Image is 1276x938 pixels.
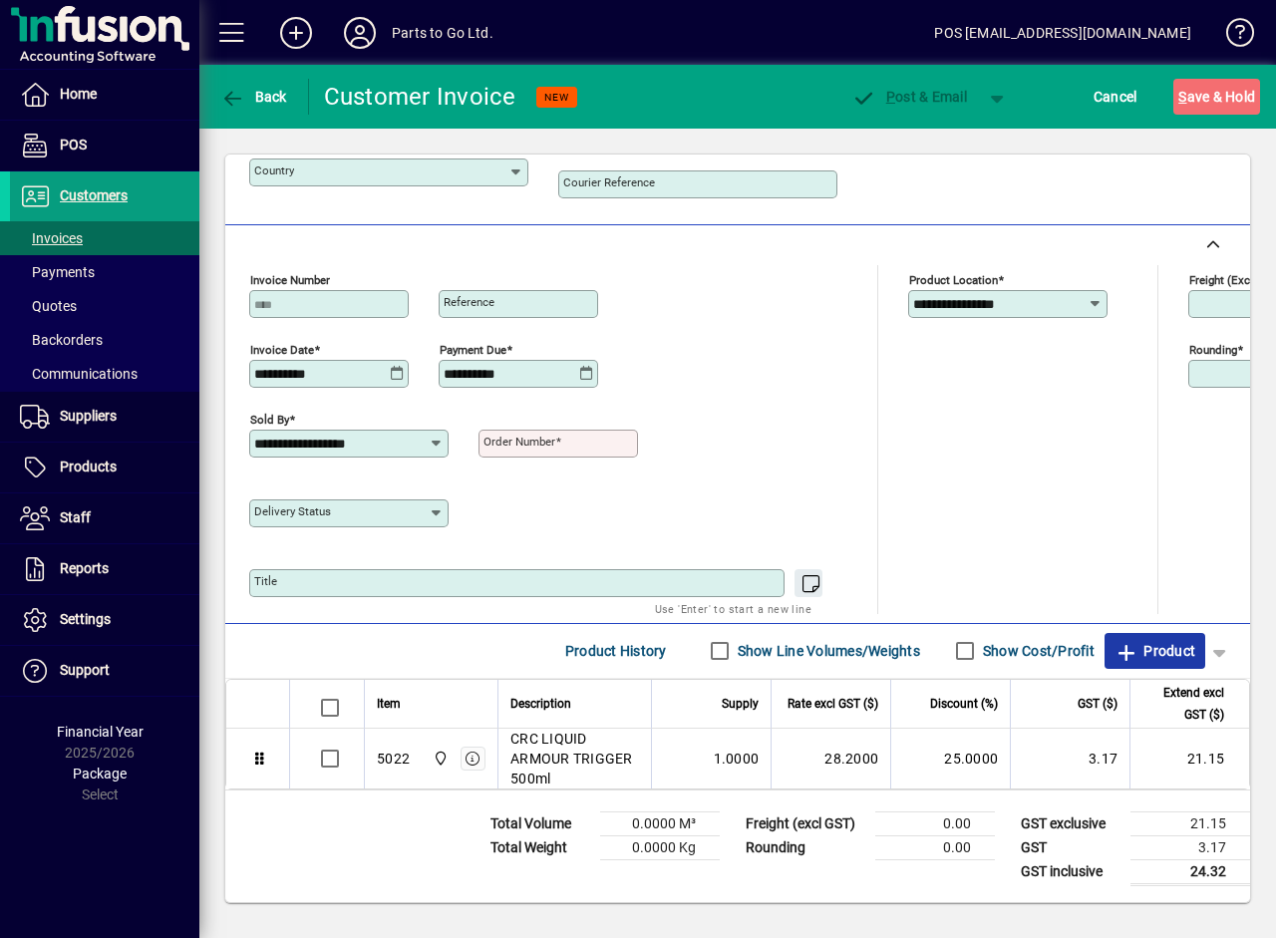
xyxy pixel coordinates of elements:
mat-hint: Use 'Enter' to start a new line [655,597,811,620]
div: POS [EMAIL_ADDRESS][DOMAIN_NAME] [934,17,1191,49]
button: Cancel [1089,79,1142,115]
mat-label: Rounding [1189,342,1237,356]
span: Communications [20,366,138,382]
mat-label: Reference [444,295,494,309]
span: Support [60,662,110,678]
span: Package [73,766,127,782]
td: Total Volume [480,811,600,835]
span: Item [377,693,401,715]
span: NEW [544,91,569,104]
mat-label: Sold by [250,412,289,426]
td: 3.17 [1130,835,1250,859]
span: Quotes [20,298,77,314]
span: Invoices [20,230,83,246]
button: Post & Email [841,79,977,115]
td: 0.00 [875,811,995,835]
td: GST inclusive [1011,859,1130,884]
a: Backorders [10,323,199,357]
span: Rate excl GST ($) [788,693,878,715]
span: Back [220,89,287,105]
span: 1.0000 [714,749,760,769]
a: POS [10,121,199,170]
span: POS [60,137,87,153]
span: ave & Hold [1178,81,1255,113]
button: Profile [328,15,392,51]
span: Reports [60,560,109,576]
mat-label: Payment due [440,342,506,356]
mat-label: Delivery status [254,504,331,518]
app-page-header-button: Back [199,79,309,115]
span: P [886,89,895,105]
div: Customer Invoice [324,81,516,113]
mat-label: Country [254,163,294,177]
td: 24.32 [1130,859,1250,884]
span: ost & Email [851,89,967,105]
mat-label: Title [254,574,277,588]
span: Settings [60,611,111,627]
a: Communications [10,357,199,391]
mat-label: Invoice number [250,272,330,286]
td: 0.0000 Kg [600,835,720,859]
a: Reports [10,544,199,594]
a: Home [10,70,199,120]
div: 28.2000 [784,749,878,769]
span: CRC LIQUID ARMOUR TRIGGER 500ml [510,729,639,788]
mat-label: Invoice date [250,342,314,356]
span: Cancel [1094,81,1137,113]
a: Knowledge Base [1211,4,1251,69]
span: Product History [565,635,667,667]
mat-label: Product location [909,272,998,286]
div: 5022 [377,749,410,769]
mat-label: Courier Reference [563,175,655,189]
span: Home [60,86,97,102]
span: S [1178,89,1186,105]
label: Show Line Volumes/Weights [734,641,920,661]
a: Staff [10,493,199,543]
button: Add [264,15,328,51]
button: Product History [557,633,675,669]
td: 21.15 [1129,729,1249,788]
button: Product [1105,633,1205,669]
label: Show Cost/Profit [979,641,1095,661]
mat-label: Order number [483,435,555,449]
span: Products [60,459,117,474]
a: Suppliers [10,392,199,442]
span: Suppliers [60,408,117,424]
span: Customers [60,187,128,203]
span: Product [1115,635,1195,667]
td: Total Weight [480,835,600,859]
span: Staff [60,509,91,525]
a: Products [10,443,199,492]
a: Payments [10,255,199,289]
span: Financial Year [57,724,144,740]
span: GST ($) [1078,693,1117,715]
td: 21.15 [1130,811,1250,835]
td: 25.0000 [890,729,1010,788]
a: Invoices [10,221,199,255]
span: Discount (%) [930,693,998,715]
td: 3.17 [1010,729,1129,788]
td: 0.0000 M³ [600,811,720,835]
td: GST [1011,835,1130,859]
a: Support [10,646,199,696]
span: Payments [20,264,95,280]
span: Extend excl GST ($) [1142,682,1224,726]
button: Back [215,79,292,115]
td: Freight (excl GST) [736,811,875,835]
span: Description [510,693,571,715]
td: GST exclusive [1011,811,1130,835]
td: Rounding [736,835,875,859]
span: Backorders [20,332,103,348]
a: Settings [10,595,199,645]
div: Parts to Go Ltd. [392,17,493,49]
a: Quotes [10,289,199,323]
button: Save & Hold [1173,79,1260,115]
span: Supply [722,693,759,715]
td: 0.00 [875,835,995,859]
span: DAE - Bulk Store [428,748,451,770]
